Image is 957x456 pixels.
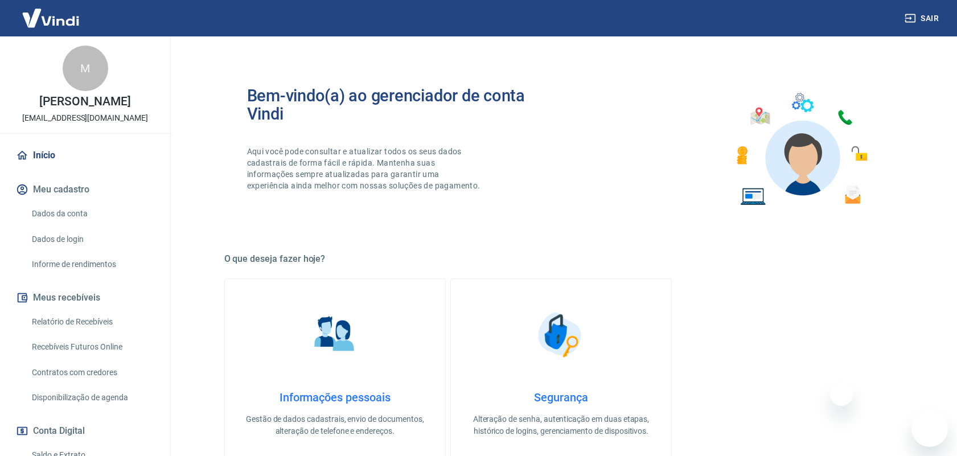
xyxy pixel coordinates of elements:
[532,306,589,363] img: Segurança
[63,46,108,91] div: M
[27,228,157,251] a: Dados de login
[14,418,157,443] button: Conta Digital
[902,8,943,29] button: Sair
[14,177,157,202] button: Meu cadastro
[14,143,157,168] a: Início
[27,202,157,225] a: Dados da conta
[306,306,363,363] img: Informações pessoais
[911,410,948,447] iframe: Botão para abrir a janela de mensagens
[39,96,130,108] p: [PERSON_NAME]
[27,386,157,409] a: Disponibilização de agenda
[243,391,427,404] h4: Informações pessoais
[469,413,653,437] p: Alteração de senha, autenticação em duas etapas, histórico de logins, gerenciamento de dispositivos.
[22,112,148,124] p: [EMAIL_ADDRESS][DOMAIN_NAME]
[14,1,88,35] img: Vindi
[14,285,157,310] button: Meus recebíveis
[243,413,427,437] p: Gestão de dados cadastrais, envio de documentos, alteração de telefone e endereços.
[247,87,561,123] h2: Bem-vindo(a) ao gerenciador de conta Vindi
[830,383,853,406] iframe: Fechar mensagem
[247,146,483,191] p: Aqui você pode consultar e atualizar todos os seus dados cadastrais de forma fácil e rápida. Mant...
[27,335,157,359] a: Recebíveis Futuros Online
[469,391,653,404] h4: Segurança
[27,361,157,384] a: Contratos com credores
[27,253,157,276] a: Informe de rendimentos
[726,87,876,212] img: Imagem de um avatar masculino com diversos icones exemplificando as funcionalidades do gerenciado...
[27,310,157,334] a: Relatório de Recebíveis
[224,253,898,265] h5: O que deseja fazer hoje?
